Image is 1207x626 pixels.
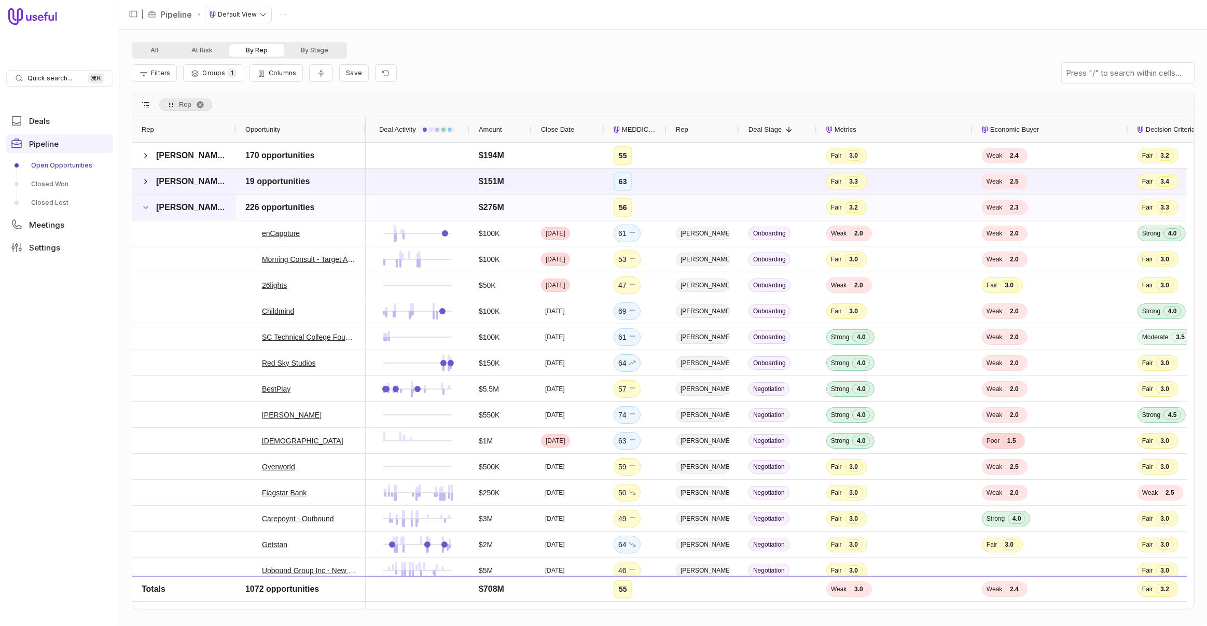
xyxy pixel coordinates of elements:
[175,44,229,57] button: At Risk
[618,435,636,447] div: 63
[546,437,565,445] time: [DATE]
[831,307,842,315] span: Fair
[845,488,863,498] span: 3.0
[618,253,636,266] div: 53
[676,434,730,448] span: [PERSON_NAME]
[159,99,212,111] div: Row Groups
[245,123,280,136] span: Opportunity
[151,69,170,77] span: Filters
[748,538,789,551] span: Negotiation
[262,279,287,291] a: 26lights
[375,64,397,82] button: Reset view
[1142,489,1158,497] span: Weak
[831,566,842,575] span: Fair
[479,409,500,421] div: $550K
[831,333,849,341] span: Strong
[1161,488,1178,498] span: 2.5
[160,8,192,21] a: Pipeline
[6,238,113,257] a: Settings
[676,564,730,577] span: [PERSON_NAME]
[629,512,636,525] span: No change
[1156,280,1174,290] span: 3.0
[618,357,636,369] div: 64
[618,564,636,577] div: 46
[831,255,842,263] span: Fair
[126,6,141,22] button: Collapse sidebar
[1156,202,1174,213] span: 3.3
[852,384,870,394] span: 4.0
[845,306,863,316] span: 3.0
[1142,203,1153,212] span: Fair
[748,512,789,525] span: Negotiation
[479,512,493,525] div: $3M
[1005,332,1023,342] span: 2.0
[1001,539,1018,550] span: 3.0
[987,437,1000,445] span: Poor
[479,279,496,291] div: $50K
[479,149,504,162] div: $194M
[982,117,1119,142] div: Economic Buyer
[676,460,730,474] span: [PERSON_NAME]
[1142,151,1153,160] span: Fair
[987,463,1002,471] span: Weak
[1142,333,1169,341] span: Moderate
[987,177,1002,186] span: Weak
[6,157,113,174] a: Open Opportunities
[748,434,789,448] span: Negotiation
[1142,177,1153,186] span: Fair
[479,123,502,136] span: Amount
[1156,539,1174,550] span: 3.0
[852,436,870,446] span: 4.0
[479,538,493,551] div: $2M
[1005,254,1023,265] span: 2.0
[262,486,307,499] a: Flagstar Bank
[1005,202,1023,213] span: 2.3
[831,281,847,289] span: Weak
[676,356,730,370] span: [PERSON_NAME]
[987,203,1002,212] span: Weak
[1172,332,1189,342] span: 3.5
[831,229,847,238] span: Weak
[262,331,356,343] a: SC Technical College Foundation
[228,68,237,78] span: 1
[309,64,333,82] button: Collapse all rows
[262,227,300,240] a: enCappture
[88,73,104,84] kbd: ⌘ K
[748,330,790,344] span: Onboarding
[618,486,636,499] div: 50
[845,513,863,524] span: 3.0
[748,564,789,577] span: Negotiation
[831,411,849,419] span: Strong
[229,44,284,57] button: By Rep
[629,409,636,421] span: No change
[545,463,565,471] time: [DATE]
[479,331,500,343] div: $100K
[1142,229,1160,238] span: Strong
[614,117,657,142] div: MEDDICC Score
[545,411,565,419] time: [DATE]
[1142,411,1160,419] span: Strong
[835,123,856,136] span: Metrics
[629,383,636,395] span: No change
[245,201,314,214] div: 226 opportunities
[748,304,790,318] span: Onboarding
[479,461,500,473] div: $500K
[1156,358,1174,368] span: 3.0
[748,486,789,499] span: Negotiation
[545,540,565,549] time: [DATE]
[1005,462,1023,472] span: 2.5
[1142,359,1153,367] span: Fair
[622,123,657,136] span: MEDDICC Score
[987,333,1002,341] span: Weak
[845,150,863,161] span: 3.0
[1003,436,1020,446] span: 1.5
[826,117,963,142] div: Metrics
[546,281,565,289] time: [DATE]
[29,244,60,252] span: Settings
[629,331,636,343] span: No change
[676,382,730,396] span: [PERSON_NAME]
[27,74,72,82] span: Quick search...
[987,489,1002,497] span: Weak
[1156,150,1174,161] span: 3.2
[1005,384,1023,394] span: 2.0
